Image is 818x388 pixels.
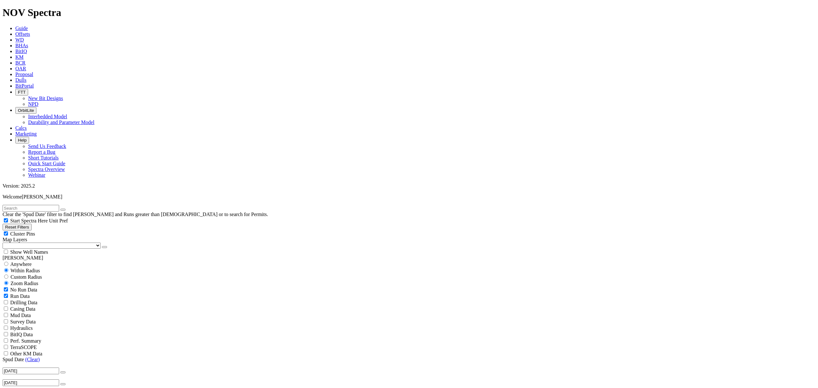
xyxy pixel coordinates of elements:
filter-controls-checkbox: Hydraulics Analysis [3,325,815,331]
span: Other KM Data [10,351,42,356]
a: Marketing [15,131,37,136]
span: Show Well Names [10,249,48,255]
span: Map Layers [3,237,27,242]
a: Quick Start Guide [28,161,65,166]
input: Before [3,379,59,386]
a: BitIQ [15,49,27,54]
a: Report a Bug [28,149,55,155]
a: Durability and Parameter Model [28,120,95,125]
filter-controls-checkbox: TerraSCOPE Data [3,350,815,357]
span: Help [18,138,27,143]
a: BitPortal [15,83,34,89]
input: Start Spectra Here [4,218,8,222]
a: Proposal [15,72,33,77]
div: Version: 2025.2 [3,183,815,189]
span: Anywhere [10,261,32,267]
span: FTT [18,90,26,95]
a: Offsets [15,31,30,37]
a: Guide [15,26,28,31]
span: Mud Data [10,313,31,318]
span: Unit Pref [49,218,68,223]
a: KM [15,54,24,60]
filter-controls-checkbox: Performance Summary [3,338,815,344]
a: Interbedded Model [28,114,67,119]
h1: NOV Spectra [3,7,815,19]
span: Casing Data [10,306,35,312]
a: Webinar [28,172,45,178]
span: Survey Data [10,319,36,324]
span: [PERSON_NAME] [22,194,62,199]
span: Cluster Pins [10,231,35,237]
button: Help [15,137,29,144]
input: Search [3,205,59,212]
button: Reset Filters [3,224,32,230]
span: No Run Data [10,287,37,292]
a: Dulls [15,77,27,83]
span: OrbitLite [18,108,34,113]
a: Calcs [15,125,27,131]
a: Send Us Feedback [28,144,66,149]
span: Hydraulics [10,325,33,331]
span: Start Spectra Here [10,218,48,223]
a: BCR [15,60,26,66]
input: After [3,368,59,374]
span: Run Data [10,293,30,299]
a: (Clear) [25,357,40,362]
p: Welcome [3,194,815,200]
span: Spud Date [3,357,24,362]
a: Spectra Overview [28,167,65,172]
a: WD [15,37,24,43]
a: BHAs [15,43,28,48]
span: Drilling Data [10,300,37,305]
span: Zoom Radius [11,281,38,286]
span: Custom Radius [11,274,42,280]
button: OrbitLite [15,107,36,114]
span: TerraSCOPE [10,345,37,350]
a: Short Tutorials [28,155,59,160]
a: NPD [28,101,38,107]
button: FTT [15,89,28,96]
a: OAR [15,66,26,71]
span: BitIQ Data [10,332,33,337]
div: [PERSON_NAME] [3,255,815,261]
span: Within Radius [11,268,40,273]
span: Perf. Summary [10,338,41,344]
span: Clear the 'Spud Date' filter to find [PERSON_NAME] and Runs greater than [DEMOGRAPHIC_DATA] or to... [3,212,268,217]
filter-controls-checkbox: TerraSCOPE Data [3,344,815,350]
a: New Bit Designs [28,96,63,101]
